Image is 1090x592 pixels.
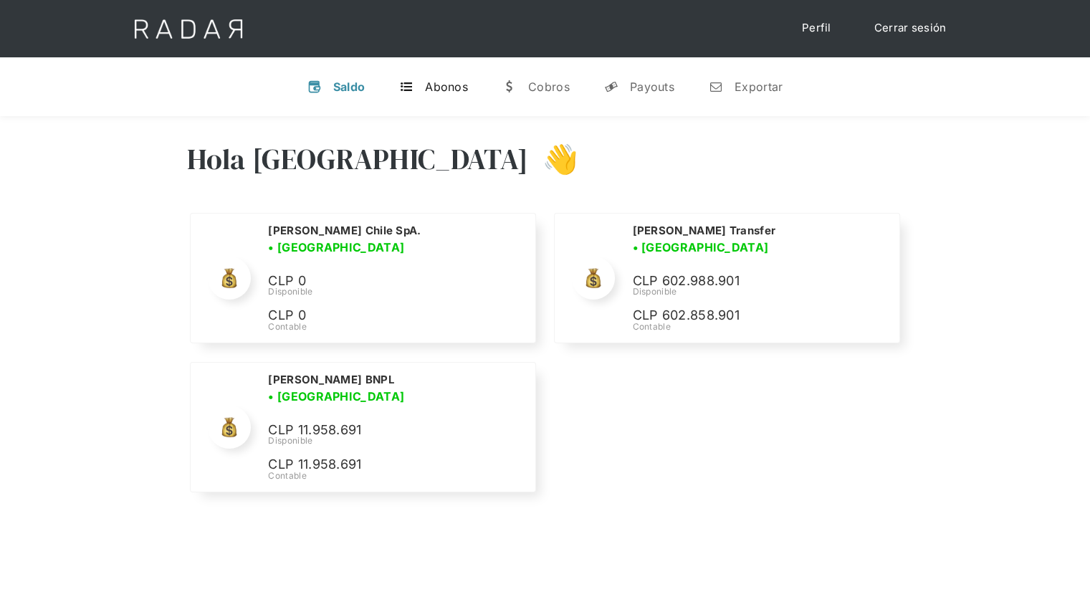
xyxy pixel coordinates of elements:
[632,320,881,333] div: Contable
[425,80,468,94] div: Abonos
[632,305,847,326] p: CLP 602.858.901
[333,80,365,94] div: Saldo
[268,285,517,298] div: Disponible
[399,80,413,94] div: t
[630,80,674,94] div: Payouts
[788,14,846,42] a: Perfil
[268,469,517,482] div: Contable
[528,80,570,94] div: Cobros
[307,80,322,94] div: v
[268,420,483,441] p: CLP 11.958.691
[268,373,393,387] h2: [PERSON_NAME] BNPL
[268,434,517,447] div: Disponible
[268,320,517,333] div: Contable
[860,14,961,42] a: Cerrar sesión
[632,239,768,256] h3: • [GEOGRAPHIC_DATA]
[268,224,421,238] h2: [PERSON_NAME] Chile SpA.
[502,80,517,94] div: w
[735,80,783,94] div: Exportar
[632,285,881,298] div: Disponible
[709,80,723,94] div: n
[268,305,483,326] p: CLP 0
[268,239,404,256] h3: • [GEOGRAPHIC_DATA]
[632,224,775,238] h2: [PERSON_NAME] Transfer
[604,80,618,94] div: y
[187,141,529,177] h3: Hola [GEOGRAPHIC_DATA]
[268,271,483,292] p: CLP 0
[632,271,847,292] p: CLP 602.988.901
[268,388,404,405] h3: • [GEOGRAPHIC_DATA]
[528,141,578,177] h3: 👋
[268,454,483,475] p: CLP 11.958.691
